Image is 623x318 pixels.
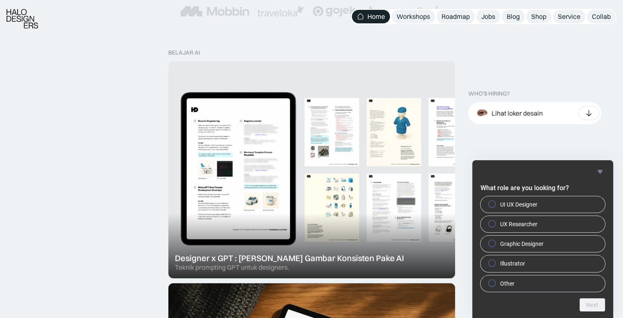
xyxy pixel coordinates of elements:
[480,183,605,193] h2: What role are you looking for?
[558,12,580,21] div: Service
[553,10,585,23] a: Service
[168,49,200,56] div: belajar ai
[587,10,616,23] a: Collab
[500,279,514,288] span: Other
[168,61,455,278] a: Designer x GPT : [PERSON_NAME] Gambar Konsisten Pake AITeknik prompting GPT untuk designers.
[392,10,435,23] a: Workshops
[502,10,525,23] a: Blog
[480,167,605,311] div: What role are you looking for?
[500,220,537,228] span: UX Researcher
[481,12,495,21] div: Jobs
[500,240,544,248] span: Graphic Designer
[500,200,537,209] span: UI UX Designer
[437,10,475,23] a: Roadmap
[592,12,611,21] div: Collab
[468,90,510,97] div: WHO’S HIRING?
[476,10,500,23] a: Jobs
[580,298,605,311] button: Next question
[480,196,605,292] div: What role are you looking for?
[526,10,551,23] a: Shop
[492,109,543,118] div: Lihat loker desain
[500,259,525,268] span: Illustrator
[595,167,605,177] button: Hide survey
[396,12,430,21] div: Workshops
[367,12,385,21] div: Home
[442,12,470,21] div: Roadmap
[507,12,520,21] div: Blog
[531,12,546,21] div: Shop
[352,10,390,23] a: Home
